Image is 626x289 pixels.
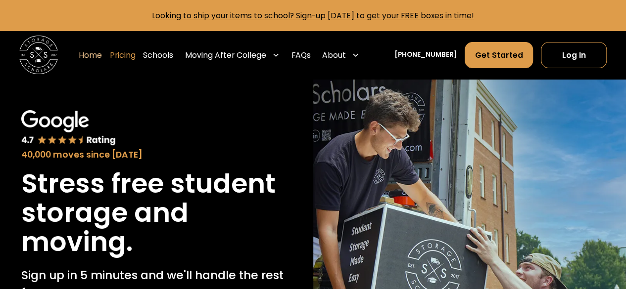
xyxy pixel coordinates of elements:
a: Schools [143,41,173,69]
div: Moving After College [185,49,266,61]
a: Pricing [110,41,136,69]
a: Log In [541,42,607,68]
h1: Stress free student storage and moving. [21,169,292,256]
div: About [322,49,346,61]
img: Google 4.7 star rating [21,110,116,146]
a: FAQs [291,41,311,69]
div: 40,000 moves since [DATE] [21,148,292,161]
div: Moving After College [181,41,284,69]
a: Looking to ship your items to school? Sign-up [DATE] to get your FREE boxes in time! [152,10,474,21]
div: About [318,41,363,69]
a: Home [79,41,102,69]
a: Get Started [465,42,533,68]
img: Storage Scholars main logo [19,36,58,74]
a: [PHONE_NUMBER] [394,50,457,60]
